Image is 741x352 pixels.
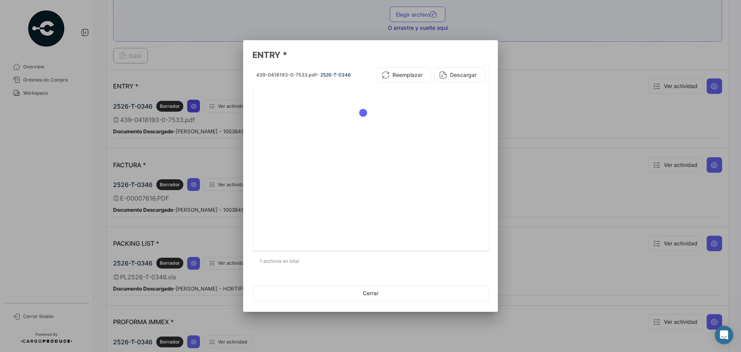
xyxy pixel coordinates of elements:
[256,72,317,78] span: 439-0418193-0-7533.pdf
[252,49,489,60] h3: ENTRY *
[252,252,489,271] div: 1 archivos en total
[317,72,351,78] span: - 2526-T-0346
[434,67,485,83] button: Descargar
[377,67,431,83] button: Reemplazar
[715,326,733,344] div: Abrir Intercom Messenger
[252,286,489,301] button: Cerrar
